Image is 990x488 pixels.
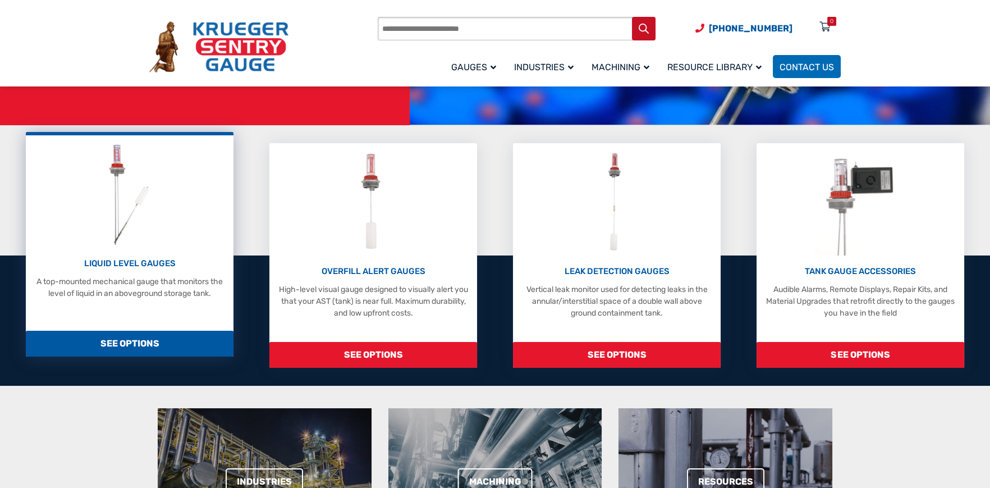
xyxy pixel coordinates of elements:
a: Contact Us [773,55,841,78]
a: Machining [585,53,661,80]
span: SEE OPTIONS [757,342,964,368]
p: High-level visual gauge designed to visually alert you that your AST (tank) is near full. Maximum... [275,284,471,319]
a: Leak Detection Gauges LEAK DETECTION GAUGES Vertical leak monitor used for detecting leaks in the... [513,143,721,368]
p: TANK GAUGE ACCESSORIES [762,265,959,278]
a: Phone Number (920) 434-8860 [695,21,792,35]
span: Gauges [451,62,496,72]
img: Leak Detection Gauges [594,149,639,256]
img: Overfill Alert Gauges [349,149,398,256]
a: Liquid Level Gauges LIQUID LEVEL GAUGES A top-mounted mechanical gauge that monitors the level of... [26,132,233,357]
p: A top-mounted mechanical gauge that monitors the level of liquid in an aboveground storage tank. [31,276,228,299]
span: Resource Library [667,62,762,72]
img: Tank Gauge Accessories [815,149,905,256]
p: Audible Alarms, Remote Displays, Repair Kits, and Material Upgrades that retrofit directly to the... [762,284,959,319]
span: SEE OPTIONS [26,331,233,357]
p: LEAK DETECTION GAUGES [519,265,715,278]
span: [PHONE_NUMBER] [709,23,792,34]
span: Industries [514,62,574,72]
a: Tank Gauge Accessories TANK GAUGE ACCESSORIES Audible Alarms, Remote Displays, Repair Kits, and M... [757,143,964,368]
img: Liquid Level Gauges [100,141,159,248]
img: Krueger Sentry Gauge [149,21,288,73]
a: Gauges [444,53,507,80]
p: LIQUID LEVEL GAUGES [31,257,228,270]
p: Vertical leak monitor used for detecting leaks in the annular/interstitial space of a double wall... [519,284,715,319]
a: Resource Library [661,53,773,80]
div: 0 [830,17,833,26]
p: OVERFILL ALERT GAUGES [275,265,471,278]
span: SEE OPTIONS [513,342,721,368]
span: Contact Us [780,62,834,72]
span: SEE OPTIONS [269,342,477,368]
a: Industries [507,53,585,80]
span: Machining [592,62,649,72]
a: Overfill Alert Gauges OVERFILL ALERT GAUGES High-level visual gauge designed to visually alert yo... [269,143,477,368]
